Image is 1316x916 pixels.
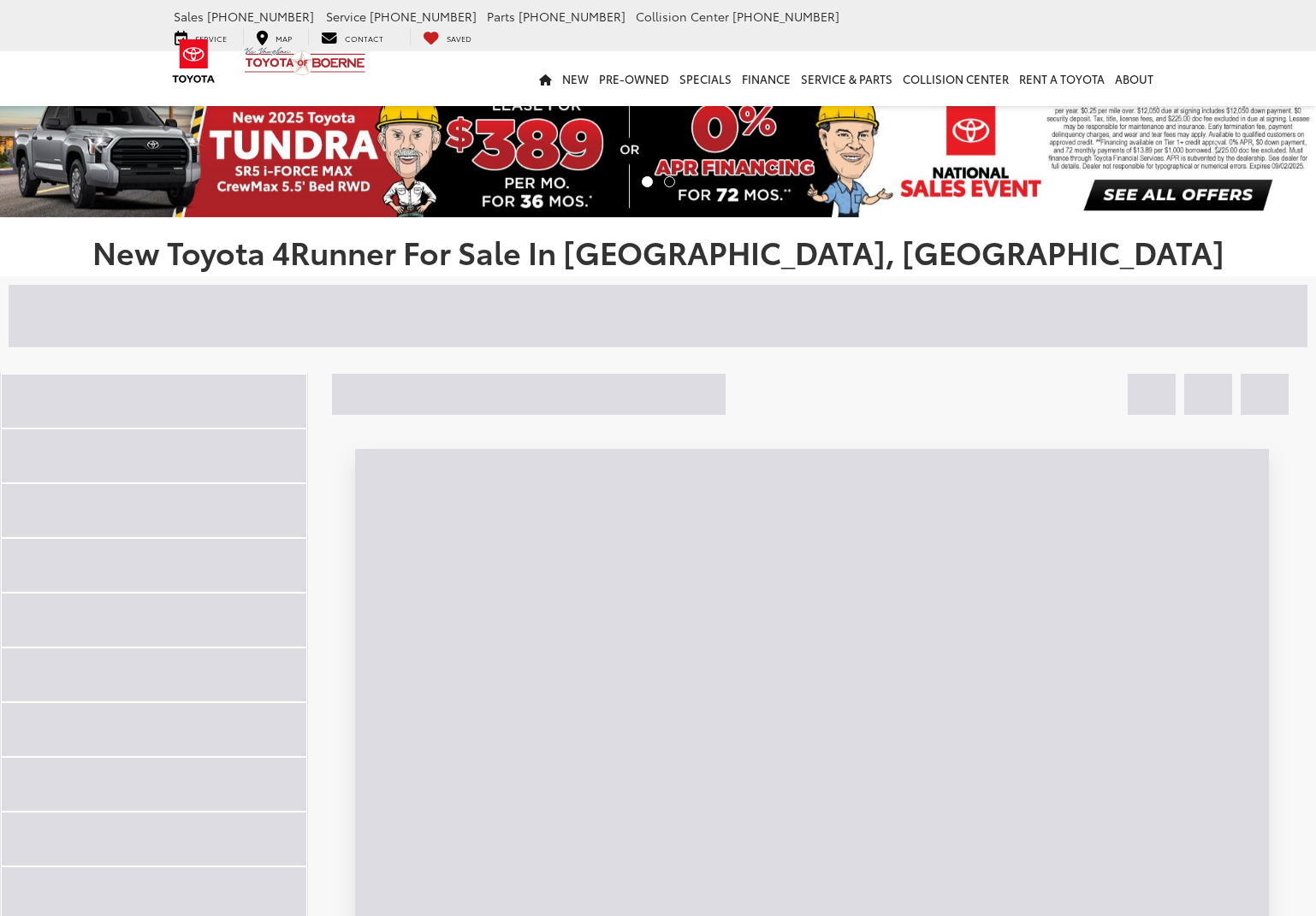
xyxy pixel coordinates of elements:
span: Saved [447,33,471,44]
a: Rent a Toyota [1014,51,1110,106]
span: [PHONE_NUMBER] [732,8,839,25]
span: [PHONE_NUMBER] [207,8,314,25]
a: My Saved Vehicles [410,28,484,45]
span: Sales [174,8,204,25]
span: [PHONE_NUMBER] [519,8,625,25]
a: Finance [737,51,796,106]
span: Service [326,8,366,25]
a: Map [243,28,305,45]
a: Service & Parts: Opens in a new tab [796,51,898,106]
img: Vic Vaughan Toyota of Boerne [244,46,366,76]
a: Specials [674,51,737,106]
a: New [557,51,594,106]
span: Parts [487,8,515,25]
a: Service [162,28,240,45]
img: Toyota [162,33,226,89]
a: Home [534,51,557,106]
a: Pre-Owned [594,51,674,106]
a: About [1110,51,1159,106]
span: [PHONE_NUMBER] [370,8,477,25]
a: Collision Center [898,51,1014,106]
a: Contact [308,28,396,45]
span: Collision Center [636,8,729,25]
